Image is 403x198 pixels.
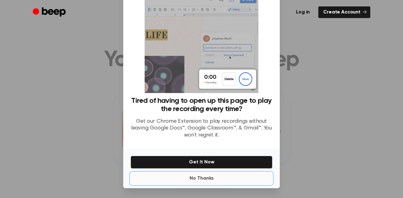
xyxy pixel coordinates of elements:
[33,6,67,18] a: Beep
[291,6,315,18] a: Log in
[131,172,272,185] button: No Thanks
[318,6,370,18] a: Create Account
[131,118,272,139] p: Get our Chrome Extension to play recordings without leaving Google Docs™, Google Classroom™, & Gm...
[131,156,272,169] button: Get It Now
[131,97,272,113] h3: Tired of having to open up this page to play the recording every time?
